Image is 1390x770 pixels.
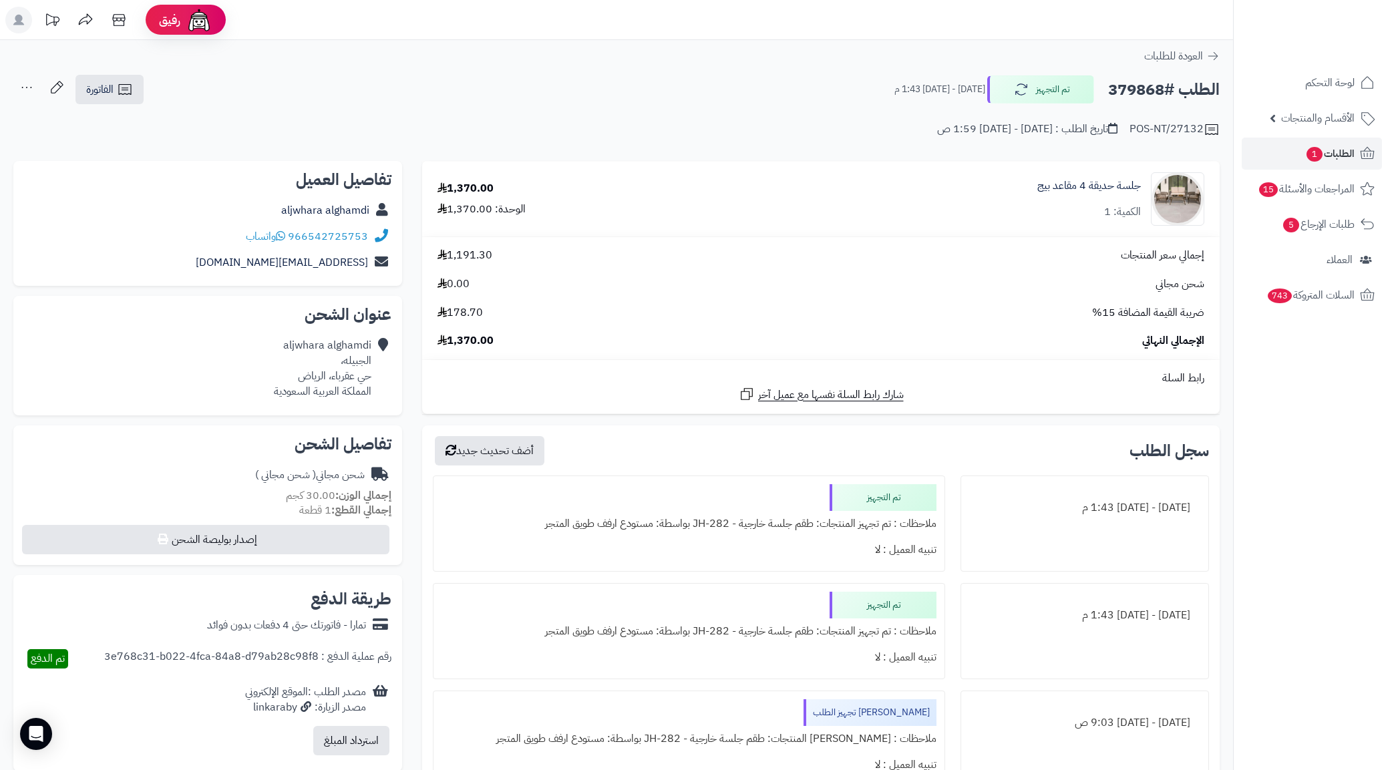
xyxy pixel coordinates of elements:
[1104,204,1141,220] div: الكمية: 1
[288,228,368,244] a: 966542725753
[1266,286,1355,305] span: السلات المتروكة
[24,436,391,452] h2: تفاصيل الشحن
[969,495,1200,521] div: [DATE] - [DATE] 1:43 م
[24,307,391,323] h2: عنوان الشحن
[1152,172,1204,226] img: 1754462431-110119010019-90x90.jpg
[438,181,494,196] div: 1,370.00
[1283,218,1299,232] span: 5
[969,602,1200,628] div: [DATE] - [DATE] 1:43 م
[1242,67,1382,99] a: لوحة التحكم
[31,650,65,666] span: تم الدفع
[104,649,391,668] div: رقم عملية الدفع : 3e768c31-b022-4fca-84a8-d79ab28c98f8
[1242,279,1382,311] a: السلات المتروكة743
[427,371,1214,386] div: رابط السلة
[438,248,492,263] span: 1,191.30
[207,618,366,633] div: تمارا - فاتورتك حتى 4 دفعات بدون فوائد
[438,276,470,292] span: 0.00
[1305,144,1355,163] span: الطلبات
[442,726,936,752] div: ملاحظات : [PERSON_NAME] المنتجات: طقم جلسة خارجية - JH-282 بواسطة: مستودع ارفف طويق المتجر
[299,502,391,518] small: 1 قطعة
[86,81,114,98] span: الفاتورة
[196,254,368,270] a: [EMAIL_ADDRESS][DOMAIN_NAME]
[1242,208,1382,240] a: طلبات الإرجاع5
[442,644,936,670] div: تنبيه العميل : لا
[739,386,904,403] a: شارك رابط السلة نفسها مع عميل آخر
[186,7,212,33] img: ai-face.png
[1156,276,1204,292] span: شحن مجاني
[245,700,366,715] div: مصدر الزيارة: linkaraby
[1242,173,1382,205] a: المراجعات والأسئلة15
[1121,248,1204,263] span: إجمالي سعر المنتجات
[435,436,544,465] button: أضف تحديث جديد
[22,525,389,554] button: إصدار بوليصة الشحن
[1130,443,1209,459] h3: سجل الطلب
[438,305,483,321] span: 178.70
[255,467,365,483] div: شحن مجاني
[331,502,391,518] strong: إجمالي القطع:
[1305,73,1355,92] span: لوحة التحكم
[1327,250,1353,269] span: العملاء
[758,387,904,403] span: شارك رابط السلة نفسها مع عميل آخر
[442,618,936,644] div: ملاحظات : تم تجهيز المنتجات: طقم جلسة خارجية - JH-282 بواسطة: مستودع ارفف طويق المتجر
[969,710,1200,736] div: [DATE] - [DATE] 9:03 ص
[313,726,389,755] button: استرداد المبلغ
[1142,333,1204,349] span: الإجمالي النهائي
[1144,48,1220,64] a: العودة للطلبات
[245,685,366,715] div: مصدر الطلب :الموقع الإلكتروني
[75,75,144,104] a: الفاتورة
[830,484,936,511] div: تم التجهيز
[274,338,371,399] div: aljwhara alghamdi الجبيله، حي عقرباء، الرياض المملكة العربية السعودية
[1242,244,1382,276] a: العملاء
[24,172,391,188] h2: تفاصيل العميل
[1307,147,1323,162] span: 1
[1268,288,1292,303] span: 743
[1258,180,1355,198] span: المراجعات والأسئلة
[937,122,1117,137] div: تاريخ الطلب : [DATE] - [DATE] 1:59 ص
[335,488,391,504] strong: إجمالي الوزن:
[438,333,494,349] span: 1,370.00
[35,7,69,37] a: تحديثات المنصة
[1092,305,1204,321] span: ضريبة القيمة المضافة 15%
[830,592,936,618] div: تم التجهيز
[159,12,180,28] span: رفيق
[1242,138,1382,170] a: الطلبات1
[442,537,936,563] div: تنبيه العميل : لا
[1108,76,1220,104] h2: الطلب #379868
[281,202,369,218] a: aljwhara alghamdi
[1259,182,1278,197] span: 15
[987,75,1094,104] button: تم التجهيز
[1130,122,1220,138] div: POS-NT/27132
[255,467,316,483] span: ( شحن مجاني )
[20,718,52,750] div: Open Intercom Messenger
[1282,215,1355,234] span: طلبات الإرجاع
[442,511,936,537] div: ملاحظات : تم تجهيز المنتجات: طقم جلسة خارجية - JH-282 بواسطة: مستودع ارفف طويق المتجر
[438,202,526,217] div: الوحدة: 1,370.00
[894,83,985,96] small: [DATE] - [DATE] 1:43 م
[804,699,936,726] div: [PERSON_NAME] تجهيز الطلب
[1144,48,1203,64] span: العودة للطلبات
[1281,109,1355,128] span: الأقسام والمنتجات
[1037,178,1141,194] a: جلسة حديقة 4 مقاعد بيج
[286,488,391,504] small: 30.00 كجم
[311,591,391,607] h2: طريقة الدفع
[246,228,285,244] a: واتساب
